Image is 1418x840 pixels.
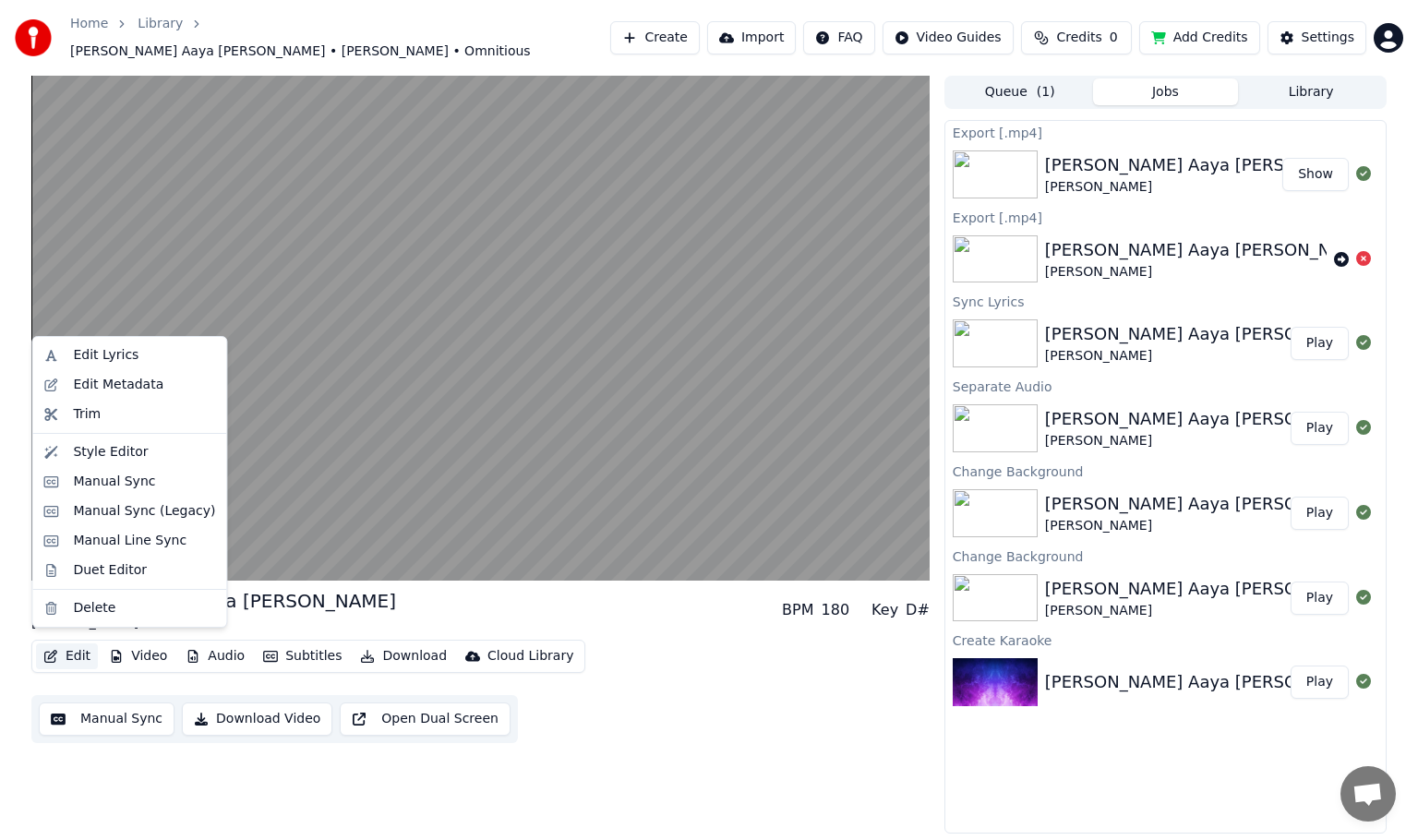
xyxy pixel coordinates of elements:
button: Play [1291,497,1349,530]
button: Library [1238,78,1384,105]
button: Show [1282,158,1349,191]
button: Queue [947,78,1093,105]
div: [PERSON_NAME] Aaya [PERSON_NAME] [1045,321,1374,347]
button: Settings [1268,21,1366,54]
button: Audio [178,643,252,669]
div: Create Karaoke [945,629,1386,651]
div: [PERSON_NAME] Aaya [PERSON_NAME] [1045,406,1374,432]
button: Create [610,21,700,54]
button: Credits0 [1021,21,1132,54]
button: Import [707,21,796,54]
div: Manual Sync [73,473,155,491]
span: 0 [1110,29,1118,47]
img: youka [15,19,52,56]
div: Settings [1302,29,1354,47]
div: [PERSON_NAME] [1045,432,1374,450]
div: [PERSON_NAME] [1045,602,1374,620]
span: Credits [1056,29,1101,47]
div: Change Background [945,460,1386,482]
button: Play [1291,666,1349,699]
div: Manual Sync (Legacy) [73,502,215,521]
div: Change Background [945,545,1386,567]
button: Add Credits [1139,21,1260,54]
button: Video Guides [883,21,1014,54]
div: Edit Lyrics [73,346,138,365]
div: Edit Metadata [73,376,163,394]
div: Trim [73,405,101,424]
button: Manual Sync [39,702,174,736]
div: 180 [822,599,850,621]
div: Export [.mp4] [945,121,1386,143]
div: [PERSON_NAME] [1045,263,1374,282]
button: Download Video [182,702,332,736]
div: Sync Lyrics [945,290,1386,312]
div: Manual Line Sync [73,532,186,550]
button: Open Dual Screen [340,702,511,736]
button: Video [102,643,174,669]
div: D# [906,599,930,621]
button: Download [353,643,454,669]
a: Library [138,15,183,33]
div: [PERSON_NAME] Aaya [PERSON_NAME] [1045,576,1374,602]
div: [PERSON_NAME] [1045,178,1374,197]
span: ( 1 ) [1037,83,1055,102]
div: [PERSON_NAME] Aaya [PERSON_NAME] [1045,152,1374,178]
div: Cloud Library [487,647,573,666]
button: Play [1291,327,1349,360]
div: [PERSON_NAME] [1045,517,1374,535]
div: [PERSON_NAME] Aaya [PERSON_NAME] [1045,237,1374,263]
a: Home [70,15,108,33]
button: Jobs [1093,78,1239,105]
a: Open chat [1340,766,1396,822]
div: Style Editor [73,443,148,462]
div: Duet Editor [73,561,147,580]
button: Play [1291,582,1349,615]
button: Play [1291,412,1349,445]
div: [PERSON_NAME] Aaya [PERSON_NAME] [1045,491,1374,517]
button: FAQ [803,21,874,54]
div: [PERSON_NAME] [1045,347,1374,366]
span: [PERSON_NAME] Aaya [PERSON_NAME] • [PERSON_NAME] • Omnitious [70,42,531,61]
div: Key [871,599,898,621]
button: Subtitles [256,643,349,669]
div: Delete [73,599,115,618]
button: Edit [36,643,98,669]
nav: breadcrumb [70,15,610,61]
div: Separate Audio [945,375,1386,397]
div: Export [.mp4] [945,206,1386,228]
div: BPM [782,599,813,621]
